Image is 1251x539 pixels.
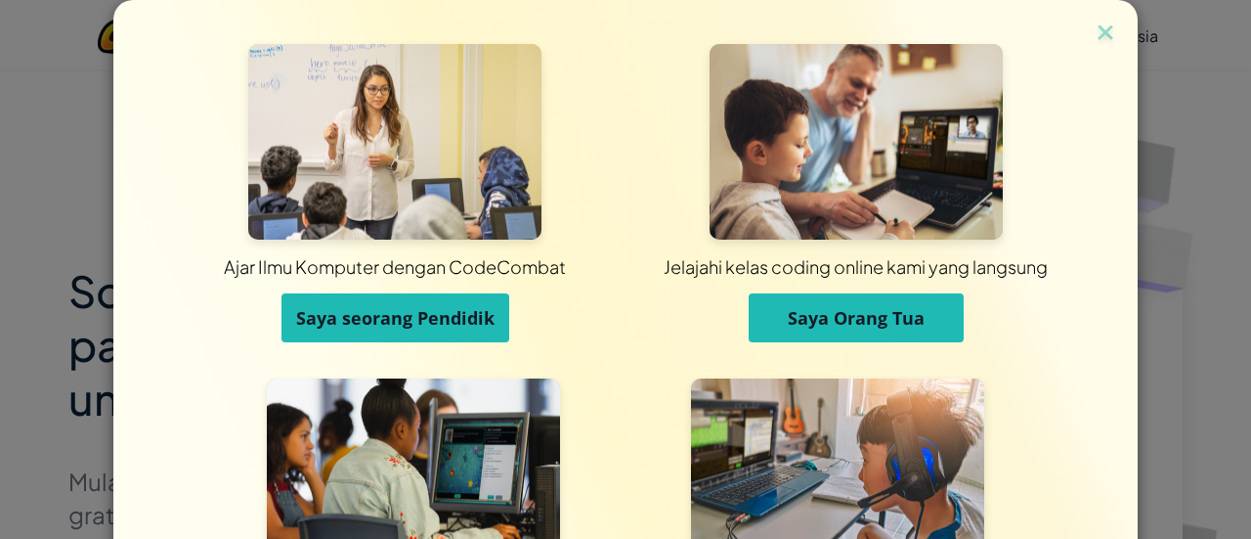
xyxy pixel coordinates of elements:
[281,293,509,342] button: Saya seorang Pendidik
[710,44,1003,240] img: Untuk Orang Tua
[296,306,495,330] span: Saya seorang Pendidik
[788,306,925,330] span: Saya Orang Tua
[248,44,541,240] img: Untuk Pengajar
[1093,20,1118,49] img: close icon
[749,293,964,342] button: Saya Orang Tua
